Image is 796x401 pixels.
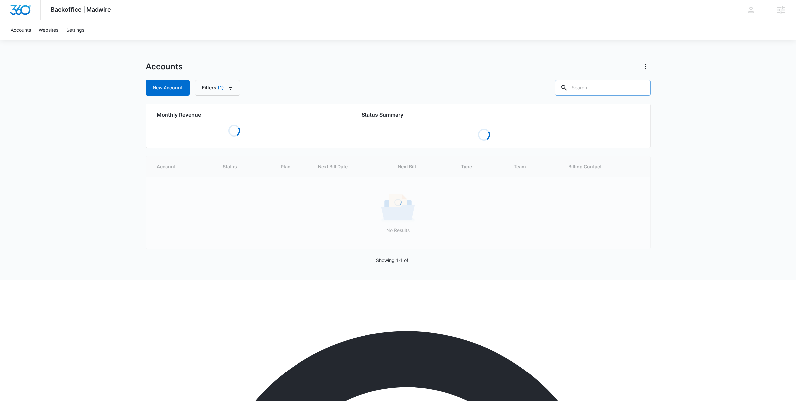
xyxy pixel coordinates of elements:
[51,6,111,13] span: Backoffice | Madwire
[146,62,183,72] h1: Accounts
[157,111,312,119] h2: Monthly Revenue
[62,20,88,40] a: Settings
[376,257,412,264] p: Showing 1-1 of 1
[146,80,190,96] a: New Account
[7,20,35,40] a: Accounts
[555,80,651,96] input: Search
[35,20,62,40] a: Websites
[218,86,224,90] span: (1)
[195,80,240,96] button: Filters(1)
[640,61,651,72] button: Actions
[362,111,607,119] h2: Status Summary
